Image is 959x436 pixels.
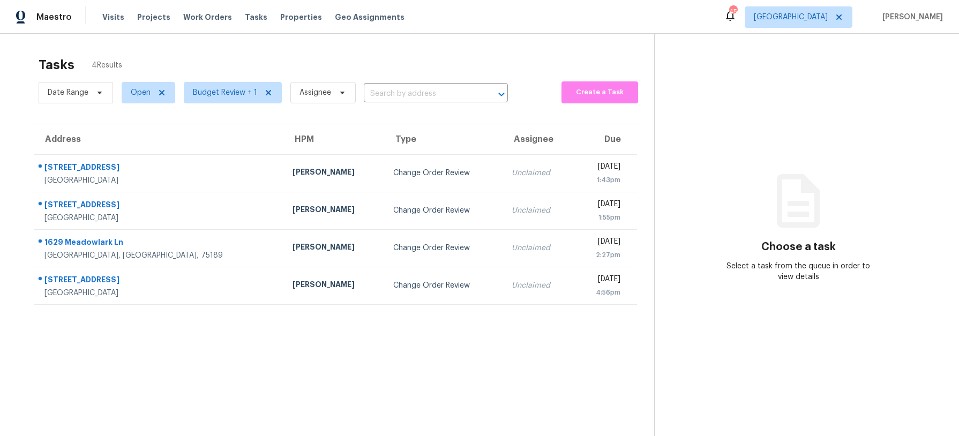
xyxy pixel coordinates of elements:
[729,6,737,17] div: 45
[582,175,620,185] div: 1:43pm
[34,124,284,154] th: Address
[494,87,509,102] button: Open
[92,60,122,71] span: 4 Results
[193,87,257,98] span: Budget Review + 1
[393,168,495,178] div: Change Order Review
[335,12,404,22] span: Geo Assignments
[44,162,275,175] div: [STREET_ADDRESS]
[137,12,170,22] span: Projects
[44,250,275,261] div: [GEOGRAPHIC_DATA], [GEOGRAPHIC_DATA], 75189
[503,124,574,154] th: Assignee
[280,12,322,22] span: Properties
[393,243,495,253] div: Change Order Review
[44,199,275,213] div: [STREET_ADDRESS]
[293,204,376,217] div: [PERSON_NAME]
[299,87,331,98] span: Assignee
[131,87,151,98] span: Open
[582,236,620,250] div: [DATE]
[512,280,565,291] div: Unclaimed
[582,212,620,223] div: 1:55pm
[512,168,565,178] div: Unclaimed
[245,13,267,21] span: Tasks
[293,242,376,255] div: [PERSON_NAME]
[44,288,275,298] div: [GEOGRAPHIC_DATA]
[582,199,620,212] div: [DATE]
[582,274,620,287] div: [DATE]
[102,12,124,22] span: Visits
[293,167,376,180] div: [PERSON_NAME]
[293,279,376,292] div: [PERSON_NAME]
[512,243,565,253] div: Unclaimed
[878,12,943,22] span: [PERSON_NAME]
[39,59,74,70] h2: Tasks
[44,274,275,288] div: [STREET_ADDRESS]
[385,124,504,154] th: Type
[183,12,232,22] span: Work Orders
[44,175,275,186] div: [GEOGRAPHIC_DATA]
[567,86,633,99] span: Create a Task
[761,242,836,252] h3: Choose a task
[393,205,495,216] div: Change Order Review
[582,287,620,298] div: 4:56pm
[48,87,88,98] span: Date Range
[512,205,565,216] div: Unclaimed
[561,81,638,103] button: Create a Task
[364,86,478,102] input: Search by address
[754,12,828,22] span: [GEOGRAPHIC_DATA]
[582,161,620,175] div: [DATE]
[726,261,870,282] div: Select a task from the queue in order to view details
[36,12,72,22] span: Maestro
[393,280,495,291] div: Change Order Review
[284,124,385,154] th: HPM
[44,213,275,223] div: [GEOGRAPHIC_DATA]
[574,124,637,154] th: Due
[582,250,620,260] div: 2:27pm
[44,237,275,250] div: 1629 Meadowlark Ln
